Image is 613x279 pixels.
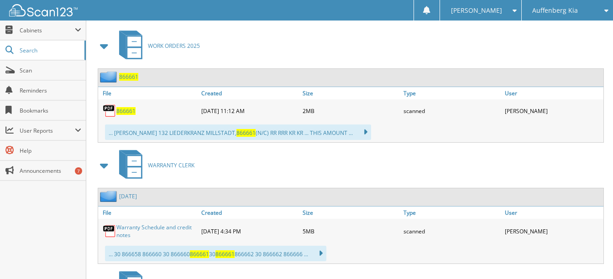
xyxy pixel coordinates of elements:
[199,87,300,99] a: Created
[20,67,81,74] span: Scan
[503,102,603,120] div: [PERSON_NAME]
[199,102,300,120] div: [DATE] 11:12 AM
[401,87,502,99] a: Type
[20,107,81,114] span: Bookmarks
[119,192,137,200] a: [DATE]
[236,129,256,137] span: 866661
[451,8,502,13] span: [PERSON_NAME]
[199,207,300,219] a: Created
[103,224,116,238] img: PDF.png
[503,221,603,241] div: [PERSON_NAME]
[75,167,82,175] div: 7
[116,107,136,115] a: 866661
[300,102,401,120] div: 2MB
[105,246,326,261] div: ... 30 866658 866660 30 866660 30 866662 30 866662 866666 ...
[20,26,75,34] span: Cabinets
[401,221,502,241] div: scanned
[401,207,502,219] a: Type
[300,207,401,219] a: Size
[190,250,209,258] span: 866661
[119,73,138,81] a: 866661
[20,46,80,54] span: Search
[300,221,401,241] div: 5MB
[98,207,199,219] a: File
[114,147,194,183] a: WARRANTY CLERK
[114,28,200,64] a: WORK ORDERS 2025
[20,87,81,94] span: Reminders
[148,42,200,50] span: WORK ORDERS 2025
[20,127,75,134] span: User Reports
[20,167,81,175] span: Announcements
[100,191,119,202] img: folder2.png
[148,161,194,169] span: WARRANTY CLERK
[100,71,119,83] img: folder2.png
[98,87,199,99] a: File
[103,104,116,118] img: PDF.png
[503,87,603,99] a: User
[105,124,371,140] div: ... [PERSON_NAME] 132 LIEDERKRANZ MILLSTADT, (N/C) RR RRR KR KR ... THIS AMOUNT ...
[9,4,78,16] img: scan123-logo-white.svg
[116,223,197,239] a: Warranty Schedule and credit notes
[199,221,300,241] div: [DATE] 4:34 PM
[532,8,578,13] span: Auffenberg Kia
[503,207,603,219] a: User
[300,87,401,99] a: Size
[20,147,81,155] span: Help
[215,250,235,258] span: 866661
[401,102,502,120] div: scanned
